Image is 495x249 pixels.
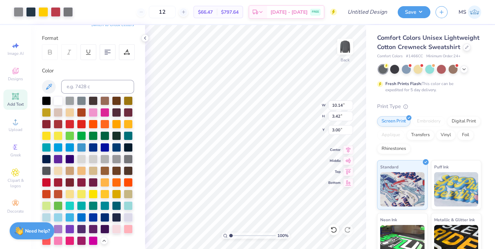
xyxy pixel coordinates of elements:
span: MS [459,8,466,16]
img: Back [338,40,352,54]
div: Applique [377,130,405,140]
input: e.g. 7428 c [61,80,134,94]
span: Add Text [7,102,24,107]
a: MS [459,5,481,19]
span: Minimum Order: 24 + [426,54,461,59]
input: – – [149,6,176,18]
span: # 1466CC [406,54,423,59]
div: This color can be expedited for 5 day delivery. [385,81,470,93]
img: Standard [380,172,425,206]
div: Screen Print [377,116,410,127]
button: Save [398,6,430,18]
span: Greek [10,152,21,158]
span: Designs [8,76,23,82]
span: Middle [328,158,341,163]
span: Decorate [7,209,24,214]
span: Puff Ink [434,163,449,170]
span: Comfort Colors [377,54,403,59]
span: $66.47 [198,9,213,16]
span: Center [328,147,341,152]
span: Standard [380,163,398,170]
div: Print Type [377,103,481,110]
div: Transfers [407,130,434,140]
img: Puff Ink [434,172,478,206]
div: Vinyl [436,130,455,140]
div: Embroidery [412,116,445,127]
strong: Fresh Prints Flash: [385,81,422,86]
strong: Need help? [25,228,50,234]
span: Metallic & Glitter Ink [434,216,475,223]
div: Format [42,34,135,42]
span: Upload [9,127,22,132]
span: Top [328,169,341,174]
span: Comfort Colors Unisex Lightweight Cotton Crewneck Sweatshirt [377,34,480,51]
div: Rhinestones [377,144,410,154]
span: Image AI [8,51,24,56]
span: FREE [312,10,319,14]
img: Madeline Schoner [468,5,481,19]
span: Bottom [328,180,341,185]
input: Untitled Design [342,5,393,19]
div: Digital Print [447,116,481,127]
span: $797.64 [221,9,239,16]
span: 100 % [277,233,288,239]
div: Back [341,57,350,63]
span: Clipart & logos [3,178,27,189]
span: Neon Ink [380,216,397,223]
div: Foil [458,130,474,140]
span: [DATE] - [DATE] [271,9,308,16]
div: Color [42,67,134,75]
